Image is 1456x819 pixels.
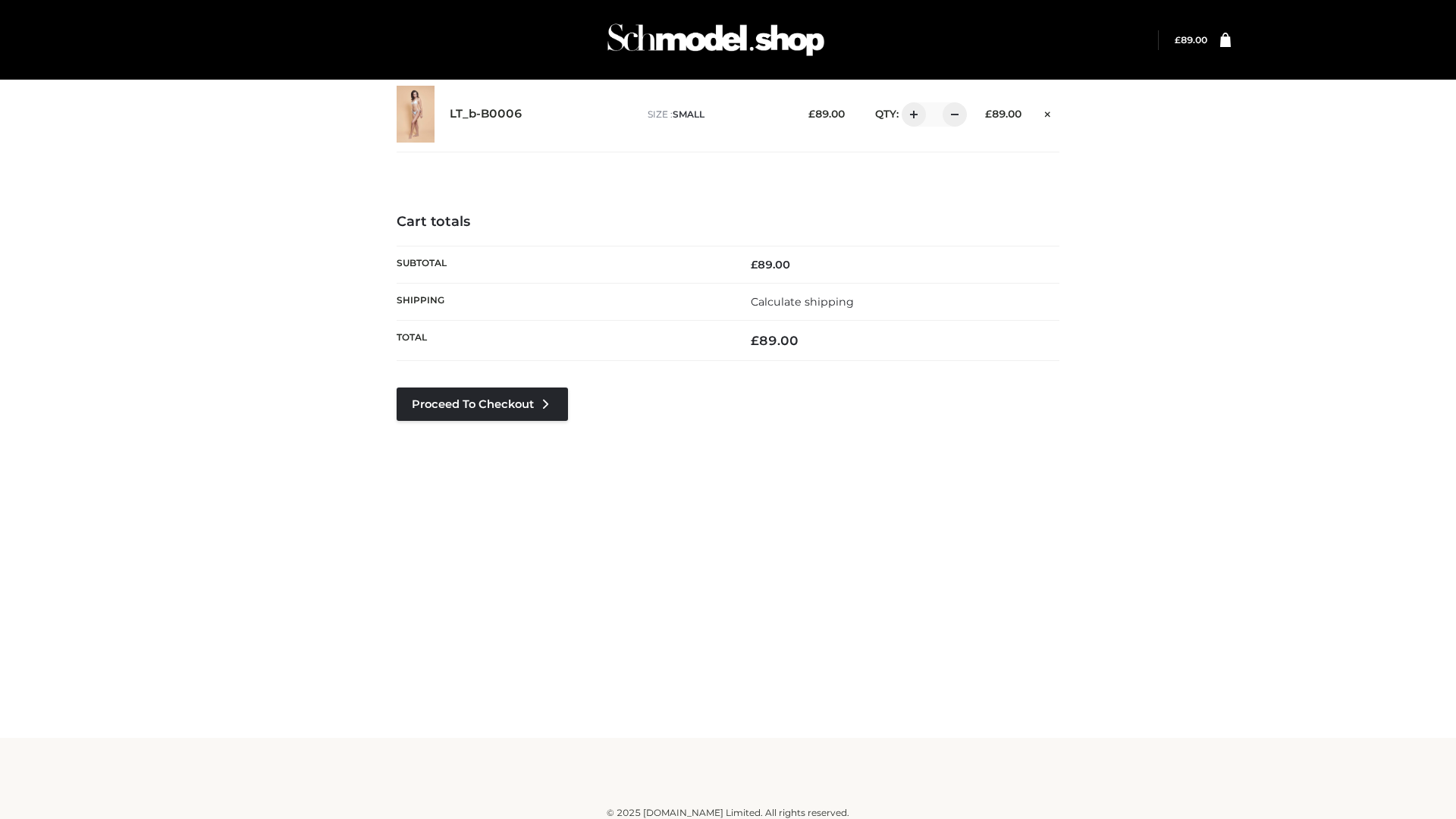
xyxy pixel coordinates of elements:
span: £ [1175,34,1181,45]
span: £ [751,258,758,271]
th: Shipping [397,283,728,320]
a: Remove this item [1037,102,1059,122]
th: Subtotal [397,246,728,283]
bdi: 89.00 [808,108,845,120]
img: LT_b-B0006 - SMALL [397,86,435,143]
a: Proceed to Checkout [397,388,568,421]
h4: Cart totals [397,214,1059,231]
p: size : [648,108,785,121]
div: QTY: [860,102,962,127]
bdi: 89.00 [1175,34,1207,45]
bdi: 89.00 [985,108,1021,120]
span: £ [751,333,759,348]
a: Calculate shipping [751,295,854,309]
a: £89.00 [1175,34,1207,45]
bdi: 89.00 [751,258,790,271]
span: SMALL [673,108,704,120]
span: £ [985,108,992,120]
th: Total [397,321,728,361]
img: Schmodel Admin 964 [602,10,830,70]
a: LT_b-B0006 [450,107,522,121]
bdi: 89.00 [751,333,799,348]
span: £ [808,108,815,120]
